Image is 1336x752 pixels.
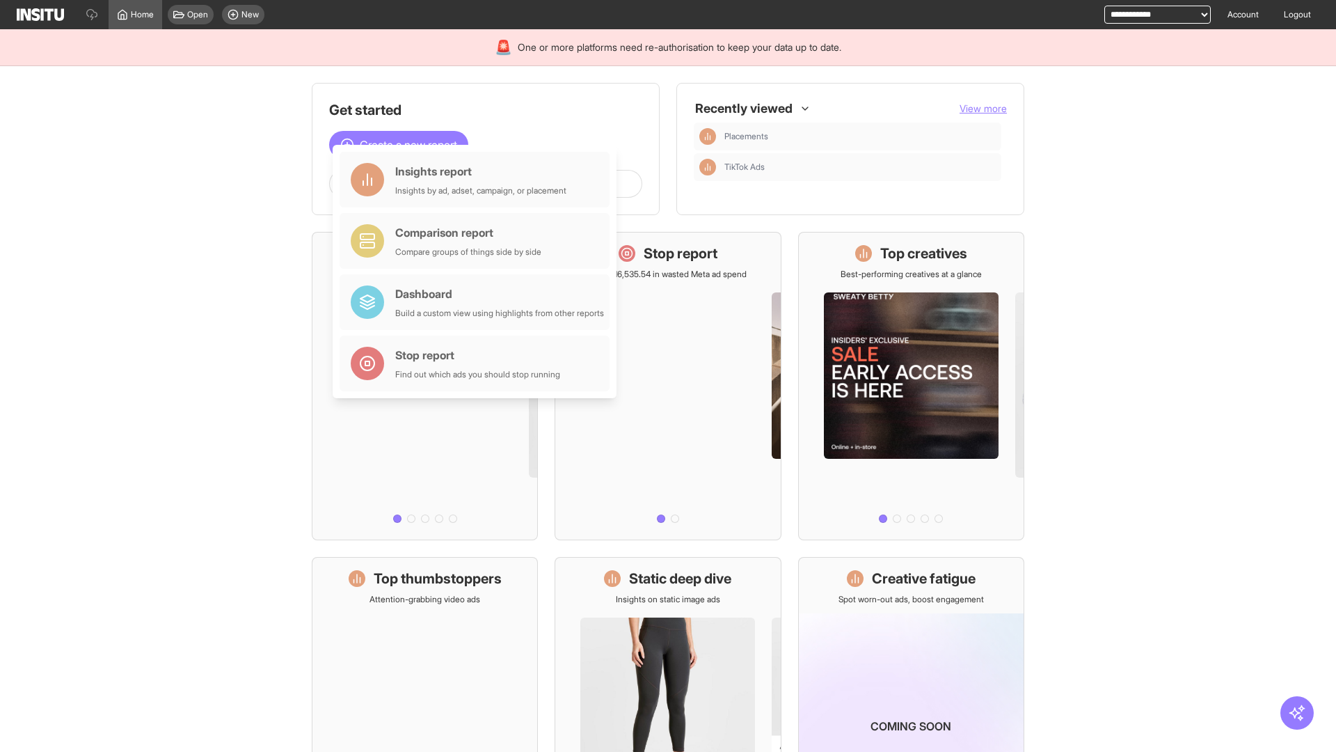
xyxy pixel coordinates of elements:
[616,594,720,605] p: Insights on static image ads
[724,131,996,142] span: Placements
[724,162,765,173] span: TikTok Ads
[395,163,566,180] div: Insights report
[131,9,154,20] span: Home
[841,269,982,280] p: Best-performing creatives at a glance
[329,100,642,120] h1: Get started
[699,159,716,175] div: Insights
[518,40,841,54] span: One or more platforms need re-authorisation to keep your data up to date.
[724,131,768,142] span: Placements
[555,232,781,540] a: Stop reportSave £16,535.54 in wasted Meta ad spend
[395,246,541,258] div: Compare groups of things side by side
[880,244,967,263] h1: Top creatives
[241,9,259,20] span: New
[798,232,1024,540] a: Top creativesBest-performing creatives at a glance
[960,102,1007,116] button: View more
[960,102,1007,114] span: View more
[629,569,731,588] h1: Static deep dive
[17,8,64,21] img: Logo
[495,38,512,57] div: 🚨
[724,162,996,173] span: TikTok Ads
[329,131,468,159] button: Create a new report
[360,136,457,153] span: Create a new report
[395,308,604,319] div: Build a custom view using highlights from other reports
[369,594,480,605] p: Attention-grabbing video ads
[644,244,717,263] h1: Stop report
[312,232,538,540] a: What's live nowSee all active ads instantly
[395,347,560,363] div: Stop report
[187,9,208,20] span: Open
[589,269,747,280] p: Save £16,535.54 in wasted Meta ad spend
[395,369,560,380] div: Find out which ads you should stop running
[374,569,502,588] h1: Top thumbstoppers
[395,185,566,196] div: Insights by ad, adset, campaign, or placement
[699,128,716,145] div: Insights
[395,224,541,241] div: Comparison report
[395,285,604,302] div: Dashboard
